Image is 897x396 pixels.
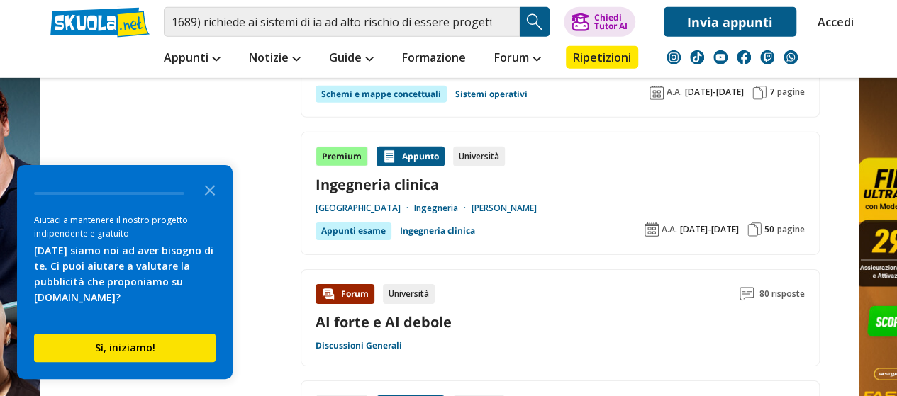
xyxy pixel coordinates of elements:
a: Ingegneria [414,203,472,214]
a: Guide [325,46,377,72]
a: Ripetizioni [566,46,638,69]
a: Discussioni Generali [316,340,402,351]
button: Close the survey [196,175,224,203]
img: twitch [760,50,774,64]
a: Ingegneria clinica [400,222,475,239]
div: Premium [316,147,368,166]
a: Forum [491,46,545,72]
img: WhatsApp [784,50,798,64]
button: Search Button [520,7,550,37]
img: instagram [667,50,681,64]
img: Anno accademico [650,86,664,100]
img: facebook [737,50,751,64]
img: Commenti lettura [740,287,754,301]
a: Invia appunti [664,7,796,37]
span: 50 [764,224,774,235]
span: [DATE]-[DATE] [680,224,739,235]
img: youtube [713,50,728,64]
div: Schemi e mappe concettuali [316,86,447,103]
img: Pagine [747,222,762,237]
div: Appunti esame [316,222,391,239]
img: tiktok [690,50,704,64]
div: Università [383,284,435,304]
img: Pagine [752,86,767,100]
span: 7 [769,86,774,98]
span: pagine [777,86,805,98]
span: A.A. [667,86,682,98]
img: Appunti contenuto [382,149,396,164]
a: [PERSON_NAME] [472,203,537,214]
a: Accedi [818,7,847,37]
div: Chiedi Tutor AI [594,13,627,30]
div: [DATE] siamo noi ad aver bisogno di te. Ci puoi aiutare a valutare la pubblicità che proponiamo s... [34,243,216,305]
a: AI forte e AI debole [316,312,452,332]
span: A.A. [662,224,677,235]
img: Cerca appunti, riassunti o versioni [524,11,545,33]
span: pagine [777,224,805,235]
button: ChiediTutor AI [564,7,635,37]
span: [DATE]-[DATE] [685,86,744,98]
div: Survey [17,165,233,379]
img: Forum contenuto [321,287,335,301]
input: Cerca appunti, riassunti o versioni [164,7,520,37]
div: Università [453,147,505,166]
a: Sistemi operativi [455,86,528,103]
span: 80 risposte [759,284,805,304]
div: Appunto [377,147,445,166]
div: Forum [316,284,374,304]
img: Anno accademico [645,222,659,237]
a: Ingegneria clinica [316,175,805,194]
a: Appunti [160,46,224,72]
a: Formazione [399,46,469,72]
a: Notizie [245,46,304,72]
a: [GEOGRAPHIC_DATA] [316,203,414,214]
button: Sì, iniziamo! [34,334,216,362]
div: Aiutaci a mantenere il nostro progetto indipendente e gratuito [34,213,216,240]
